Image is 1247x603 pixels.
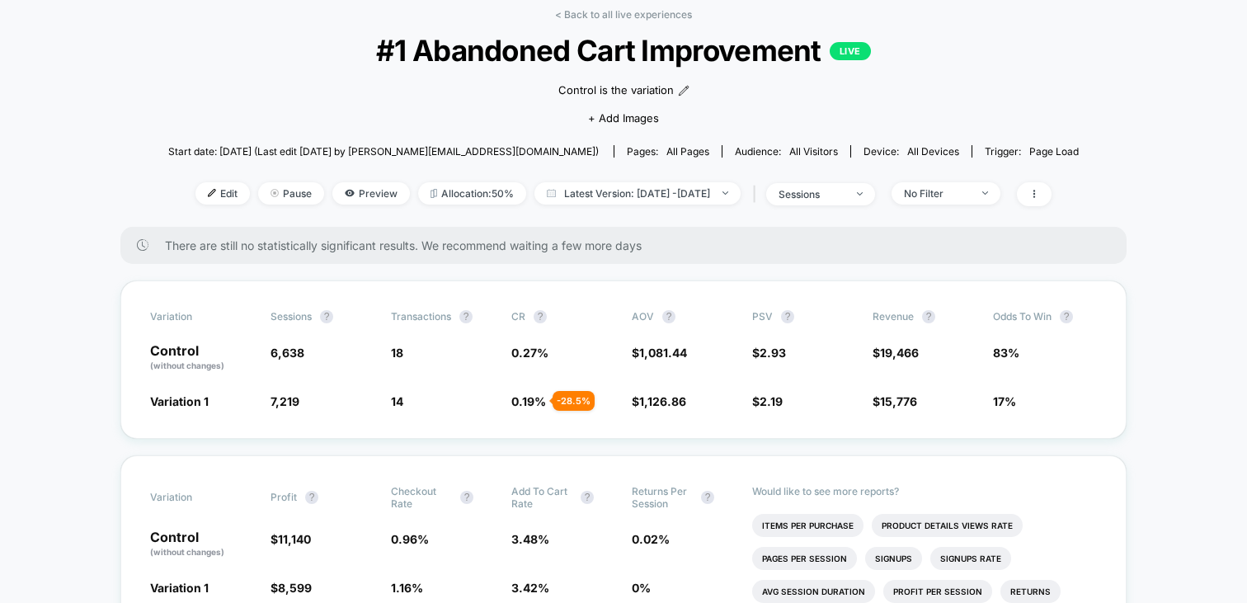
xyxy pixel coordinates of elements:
span: AOV [632,310,654,323]
button: ? [1060,310,1073,323]
span: Control is the variation [558,82,674,99]
span: Allocation: 50% [418,182,526,205]
span: 0.96 % [391,532,429,546]
div: Trigger: [985,145,1079,158]
span: Latest Version: [DATE] - [DATE] [534,182,741,205]
span: 1,081.44 [639,346,687,360]
li: Pages Per Session [752,547,857,570]
span: 8,599 [278,581,312,595]
button: ? [534,310,547,323]
span: 17% [993,394,1016,408]
img: calendar [547,189,556,197]
span: 6,638 [271,346,304,360]
span: $ [632,394,686,408]
button: ? [922,310,935,323]
span: Checkout Rate [391,485,452,510]
span: Start date: [DATE] (Last edit [DATE] by [PERSON_NAME][EMAIL_ADDRESS][DOMAIN_NAME]) [168,145,599,158]
li: Avg Session Duration [752,580,875,603]
span: 1.16 % [391,581,423,595]
span: $ [632,346,687,360]
span: Sessions [271,310,312,323]
button: ? [662,310,675,323]
li: Items Per Purchase [752,514,863,537]
button: ? [459,310,473,323]
span: 7,219 [271,394,299,408]
span: All Visitors [789,145,838,158]
span: 83% [993,346,1019,360]
span: $ [271,532,311,546]
span: 14 [391,394,403,408]
button: ? [581,491,594,504]
div: No Filter [904,187,970,200]
img: rebalance [431,189,437,198]
span: Odds to Win [993,310,1084,323]
span: Variation 1 [150,581,209,595]
span: $ [873,346,919,360]
span: 0.02 % [632,532,670,546]
span: CR [511,310,525,323]
span: + Add Images [588,111,659,125]
img: edit [208,189,216,197]
span: #1 Abandoned Cart Improvement [214,33,1033,68]
img: end [857,192,863,196]
span: There are still no statistically significant results. We recommend waiting a few more days [165,238,1094,252]
span: Edit [195,182,250,205]
span: Variation [150,485,241,510]
span: 11,140 [278,532,311,546]
span: 0.19 % [511,394,546,408]
button: ? [460,491,473,504]
span: Device: [850,145,972,158]
span: 19,466 [880,346,919,360]
span: Profit [271,491,297,503]
img: end [982,191,988,195]
span: 15,776 [880,394,917,408]
span: Revenue [873,310,914,323]
span: 2.93 [760,346,786,360]
span: Returns Per Session [632,485,693,510]
span: Add To Cart Rate [511,485,572,510]
button: ? [781,310,794,323]
span: 0 % [632,581,651,595]
span: 18 [391,346,403,360]
li: Signups [865,547,922,570]
li: Profit Per Session [883,580,992,603]
span: Variation 1 [150,394,209,408]
span: Variation [150,310,241,323]
span: Page Load [1029,145,1079,158]
span: Pause [258,182,324,205]
button: ? [701,491,714,504]
div: Pages: [627,145,709,158]
p: LIVE [830,42,871,60]
button: ? [305,491,318,504]
span: | [749,182,766,206]
p: Control [150,530,254,558]
span: 0.27 % [511,346,548,360]
p: Control [150,344,254,372]
span: $ [752,394,783,408]
span: all pages [666,145,709,158]
div: Audience: [735,145,838,158]
div: - 28.5 % [553,391,595,411]
span: $ [271,581,312,595]
span: 1,126.86 [639,394,686,408]
li: Returns [1000,580,1061,603]
div: sessions [779,188,845,200]
span: (without changes) [150,547,224,557]
a: < Back to all live experiences [555,8,692,21]
button: ? [320,310,333,323]
span: $ [752,346,786,360]
span: Preview [332,182,410,205]
p: Would like to see more reports? [752,485,1097,497]
span: PSV [752,310,773,323]
span: Transactions [391,310,451,323]
img: end [722,191,728,195]
li: Product Details Views Rate [872,514,1023,537]
img: end [271,189,279,197]
span: 2.19 [760,394,783,408]
span: 3.42 % [511,581,549,595]
span: all devices [907,145,959,158]
li: Signups Rate [930,547,1011,570]
span: $ [873,394,917,408]
span: 3.48 % [511,532,549,546]
span: (without changes) [150,360,224,370]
